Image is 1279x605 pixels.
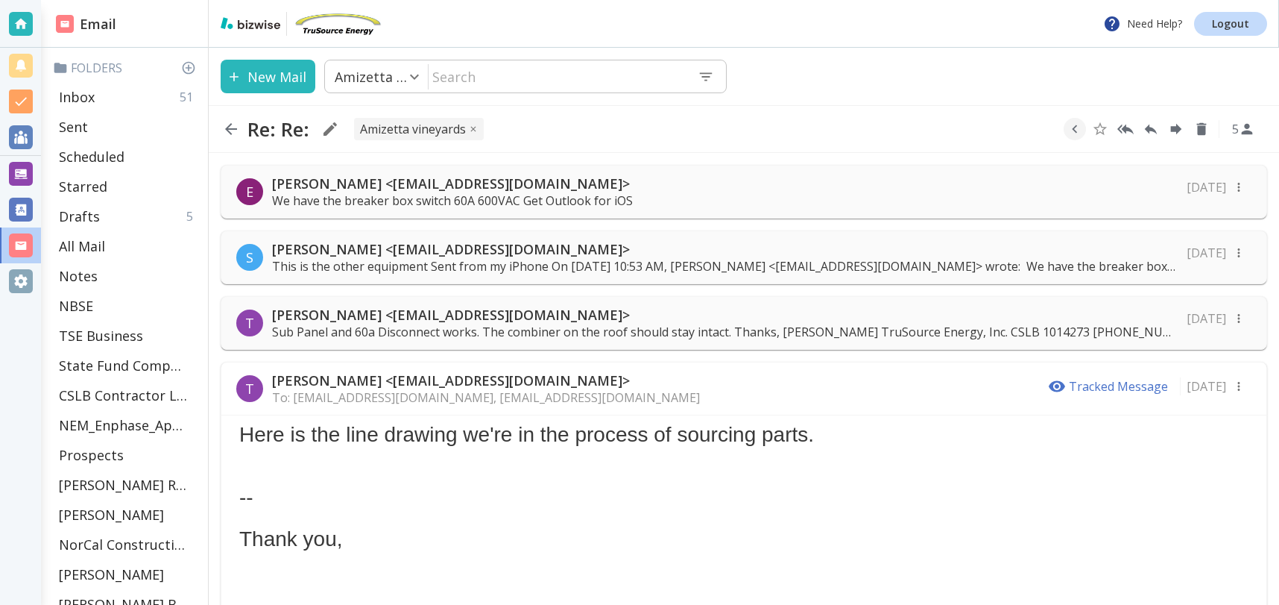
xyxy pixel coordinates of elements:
[53,321,202,351] div: TSE Business
[53,380,202,410] div: CSLB Contractor License
[272,372,700,389] p: [PERSON_NAME] <[EMAIL_ADDRESS][DOMAIN_NAME]>
[186,208,199,225] p: 5
[245,380,254,398] p: T
[56,15,74,33] img: DashboardSidebarEmail.svg
[53,82,202,112] div: Inbox51
[1194,12,1267,36] a: Logout
[272,175,633,192] p: [PERSON_NAME] <[EMAIL_ADDRESS][DOMAIN_NAME]>
[59,178,107,195] p: Starred
[59,267,98,285] p: Notes
[221,60,315,93] button: New Mail
[1225,111,1261,147] button: See Participants
[1187,245,1226,261] p: [DATE]
[272,258,1178,275] p: This is the other equipment Sent from my iPhone On [DATE] 10:53 AM, [PERSON_NAME] <[EMAIL_ADDRESS...
[1187,378,1226,395] p: [DATE]
[53,142,202,172] div: Scheduled
[1190,118,1213,140] button: Delete
[53,60,202,76] p: Folders
[59,88,95,106] p: Inbox
[272,192,633,209] p: We have the breaker box switch 60A 600VAC Get Outlook for iOS
[59,357,187,374] p: State Fund Compensation
[53,410,202,440] div: NEM_Enphase_Applications
[59,386,187,404] p: CSLB Contractor License
[59,476,187,494] p: [PERSON_NAME] Residence
[1187,310,1226,327] p: [DATE]
[53,530,202,559] div: NorCal Construction
[1187,179,1226,195] p: [DATE]
[53,261,202,291] div: Notes
[53,172,202,201] div: Starred
[53,231,202,261] div: All Mail
[1212,19,1249,29] p: Logout
[59,446,124,464] p: Prospects
[247,117,309,141] h2: Re: Re:
[53,470,202,500] div: [PERSON_NAME] Residence
[53,112,202,142] div: Sent
[59,536,187,554] p: NorCal Construction
[245,314,254,332] p: T
[1048,377,1168,395] p: Tracked Message
[1103,15,1182,33] p: Need Help?
[59,118,88,136] p: Sent
[335,68,412,86] p: Amizetta Vineyards
[59,237,105,255] p: All Mail
[59,506,164,524] p: [PERSON_NAME]
[246,248,253,266] p: S
[180,89,199,105] p: 51
[272,389,700,406] p: To: [EMAIL_ADDRESS][DOMAIN_NAME], [EMAIL_ADDRESS][DOMAIN_NAME]
[221,363,1266,416] div: T[PERSON_NAME] <[EMAIL_ADDRESS][DOMAIN_NAME]>To: [EMAIL_ADDRESS][DOMAIN_NAME], [EMAIL_ADDRESS][DO...
[59,297,93,315] p: NBSE
[59,148,124,166] p: Scheduled
[59,207,100,225] p: Drafts
[246,183,253,201] p: E
[1042,372,1174,401] button: Tracked Message
[221,17,280,29] img: bizwise
[56,14,116,34] h2: Email
[53,559,202,589] div: [PERSON_NAME]
[53,500,202,530] div: [PERSON_NAME]
[53,440,202,470] div: Prospects
[360,121,466,137] p: Amizetta Vineyards
[429,61,686,92] input: Search
[59,327,143,345] p: TSE Business
[1114,118,1137,140] button: Reply All
[59,416,187,434] p: NEM_Enphase_Applications
[272,306,1178,324] p: [PERSON_NAME] <[EMAIL_ADDRESS][DOMAIN_NAME]>
[272,240,1178,258] p: [PERSON_NAME] <[EMAIL_ADDRESS][DOMAIN_NAME]>
[272,324,1178,340] p: Sub Panel and 60a Disconnect works. The combiner on the roof should stay intact. Thanks, [PERSON_...
[1140,118,1162,140] button: Reply
[293,12,382,36] img: TruSource Energy, Inc.
[1232,121,1239,137] p: 5
[59,565,164,583] p: [PERSON_NAME]
[1165,118,1187,140] button: Forward
[53,351,202,380] div: State Fund Compensation
[53,201,202,231] div: Drafts5
[53,291,202,321] div: NBSE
